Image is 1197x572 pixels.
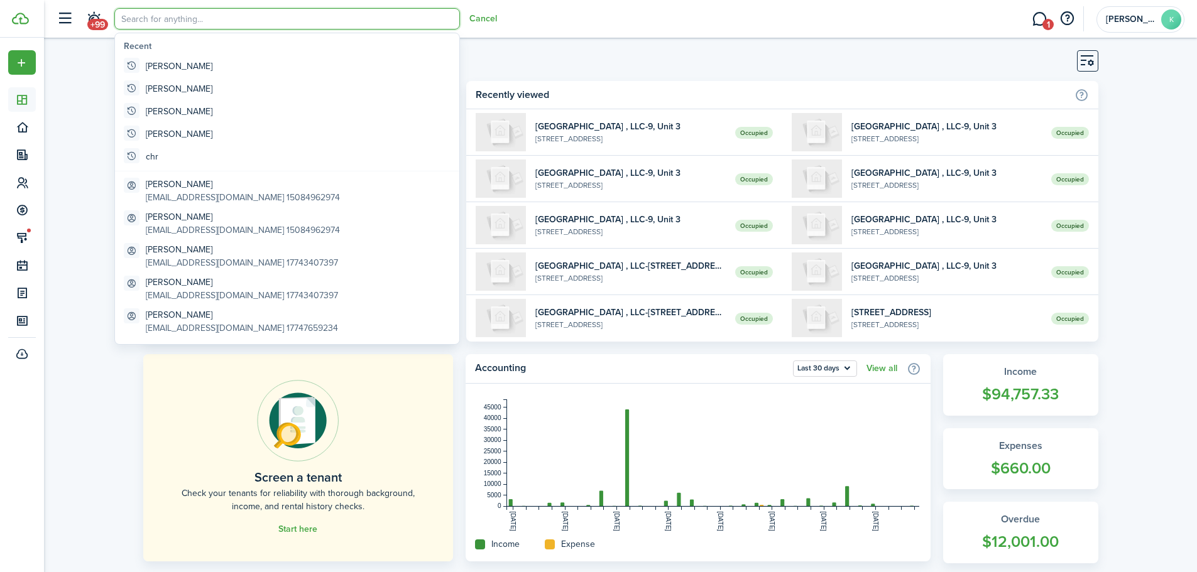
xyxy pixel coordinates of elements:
span: Occupied [1051,173,1089,185]
widget-list-item-description: [STREET_ADDRESS] [535,133,726,144]
global-search-item-title: [PERSON_NAME] [146,243,338,256]
tspan: 5000 [487,492,501,499]
img: 5 [476,299,526,337]
widget-list-item-title: [GEOGRAPHIC_DATA] , LLC-[STREET_ADDRESS] [535,306,726,319]
tspan: 25000 [484,448,501,455]
img: 3 [792,252,842,291]
global-search-item-title: [PERSON_NAME] [146,60,212,73]
widget-list-item-title: [GEOGRAPHIC_DATA] , LLC-9, Unit 3 [535,120,726,133]
global-search-item: [PERSON_NAME] [119,100,456,122]
global-search-item-title: chr [146,150,158,163]
widget-list-item-title: [GEOGRAPHIC_DATA] , LLC-9, Unit 3 [535,213,726,226]
img: 5 [476,252,526,291]
a: View all [866,364,897,374]
global-search-item-title: [PERSON_NAME] [146,82,212,95]
global-search-item-title: [PERSON_NAME] [146,276,338,289]
button: Last 30 days [793,360,857,377]
input: Search for anything... [114,8,460,30]
button: Customise [1077,50,1098,72]
widget-list-item-description: [STREET_ADDRESS] [535,273,726,284]
widget-list-item-description: [STREET_ADDRESS] [851,319,1042,330]
home-placeholder-description: Check your tenants for reliability with thorough background, income, and rental history checks. [172,487,425,513]
widget-list-item-description: [STREET_ADDRESS] [851,226,1042,237]
avatar-text: K [1161,9,1181,30]
widget-list-item-description: [STREET_ADDRESS] [535,180,726,191]
tspan: 20000 [484,458,501,465]
img: 3 [476,206,526,244]
span: KIRANKUMAR [1106,15,1156,24]
tspan: [DATE] [510,511,517,531]
global-search-item-title: [PERSON_NAME] [146,127,212,141]
span: Occupied [735,313,773,325]
tspan: [DATE] [872,511,879,531]
widget-list-item-title: [GEOGRAPHIC_DATA] , LLC-[STREET_ADDRESS] [535,259,726,273]
tspan: [DATE] [561,511,568,531]
button: Open menu [793,360,857,377]
widget-stats-count: $12,001.00 [956,530,1086,554]
global-search-item-title: [PERSON_NAME] [146,105,212,118]
widget-list-item-title: [GEOGRAPHIC_DATA] , LLC-9, Unit 3 [851,213,1042,226]
tspan: [DATE] [820,511,827,531]
tspan: [DATE] [717,511,724,531]
button: Open sidebar [53,7,77,31]
widget-list-item-title: [STREET_ADDRESS] [851,306,1042,319]
span: Occupied [1051,220,1089,232]
tspan: 15000 [484,470,501,477]
widget-list-item-description: [STREET_ADDRESS] [535,226,726,237]
widget-list-item-description: [STREET_ADDRESS] [851,273,1042,284]
span: Occupied [735,220,773,232]
img: 3 [476,113,526,151]
tspan: [DATE] [768,511,775,531]
global-search-item: [PERSON_NAME] [119,77,456,100]
tspan: 0 [498,502,501,509]
a: Expenses$660.00 [943,428,1098,490]
widget-stats-title: Income [956,364,1086,379]
span: Occupied [1051,127,1089,139]
widget-list-item-title: [GEOGRAPHIC_DATA] , LLC-9, Unit 3 [851,259,1042,273]
img: Online payments [257,380,339,461]
tspan: 30000 [484,436,501,443]
home-placeholder-title: Screen a tenant [254,468,342,487]
a: Income$94,757.33 [943,354,1098,416]
home-widget-title: Expense [561,537,595,551]
span: Occupied [735,266,773,278]
widget-stats-count: $660.00 [956,456,1086,480]
img: 3 [792,159,842,198]
a: Overdue$12,001.00 [943,502,1098,563]
global-search-item-description: [EMAIL_ADDRESS][DOMAIN_NAME] 17743407397 [146,289,338,302]
home-widget-title: Recently viewed [476,87,1068,102]
widget-list-item-description: [STREET_ADDRESS] [851,180,1042,191]
img: E [792,299,842,337]
img: 3 [792,113,842,151]
button: Cancel [469,14,497,24]
a: Notifications [82,3,106,35]
global-search-item-description: [EMAIL_ADDRESS][DOMAIN_NAME] 15084962974 [146,224,340,237]
tspan: 35000 [484,426,501,433]
button: Open menu [8,50,36,75]
widget-list-item-title: [GEOGRAPHIC_DATA] , LLC-9, Unit 3 [851,166,1042,180]
span: Occupied [1051,266,1089,278]
global-search-item: chr [119,145,456,168]
a: Messaging [1027,3,1051,35]
tspan: 40000 [484,414,501,421]
home-widget-title: Accounting [475,360,787,377]
tspan: 45000 [484,404,501,411]
widget-list-item-description: [STREET_ADDRESS] [535,319,726,330]
global-search-item-title: [PERSON_NAME] [146,308,338,321]
global-search-item-description: [EMAIL_ADDRESS][DOMAIN_NAME] 17747659234 [146,321,338,335]
widget-list-item-title: [GEOGRAPHIC_DATA] , LLC-9, Unit 3 [851,120,1042,133]
tspan: [DATE] [613,511,620,531]
global-search-item-title: [PERSON_NAME] [146,210,340,224]
span: Occupied [735,127,773,139]
span: Occupied [735,173,773,185]
widget-stats-title: Overdue [956,512,1086,527]
global-search-item: [PERSON_NAME] [119,122,456,145]
img: TenantCloud [12,13,29,24]
button: Open resource center [1056,8,1078,30]
img: 3 [792,206,842,244]
global-search-item-description: [EMAIL_ADDRESS][DOMAIN_NAME] 15084962974 [146,191,340,204]
span: +99 [87,19,108,30]
global-search-item-description: [EMAIL_ADDRESS][DOMAIN_NAME] 17743407397 [146,256,338,269]
widget-stats-count: $94,757.33 [956,382,1086,406]
widget-stats-title: Expenses [956,438,1086,453]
